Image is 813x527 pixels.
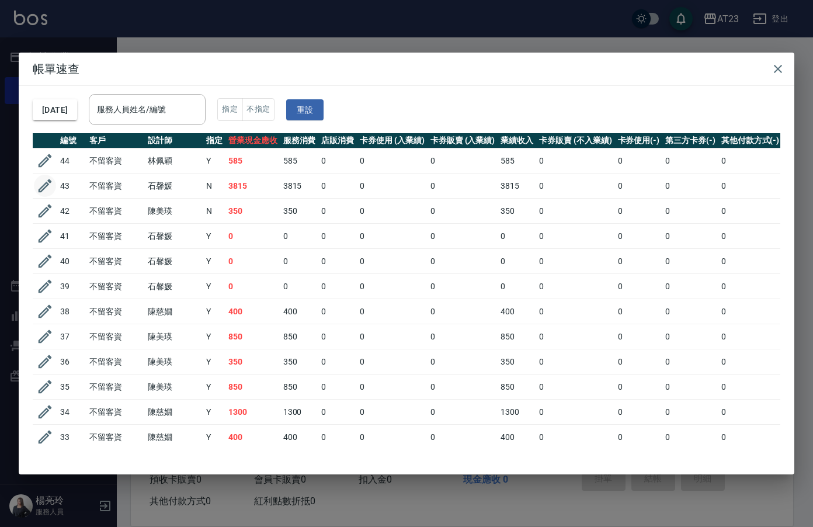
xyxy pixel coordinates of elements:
td: 0 [615,375,663,400]
td: 0 [357,274,428,299]
button: [DATE] [33,99,77,121]
th: 卡券販賣 (入業績) [428,133,498,148]
td: 0 [318,299,357,324]
td: 0 [318,274,357,299]
td: 0 [615,400,663,425]
td: 0 [718,324,783,349]
td: 不留客資 [86,249,145,274]
td: 400 [280,425,319,450]
td: 不留客資 [86,224,145,249]
td: 陳慈嫺 [145,299,203,324]
td: 40 [57,249,86,274]
td: 陳美瑛 [145,349,203,375]
td: 0 [428,274,498,299]
td: 0 [357,249,428,274]
td: 不留客資 [86,148,145,174]
td: 0 [662,299,718,324]
td: 0 [615,274,663,299]
td: 0 [718,375,783,400]
td: 0 [536,224,614,249]
td: 350 [225,199,280,224]
td: 0 [662,349,718,375]
td: 1300 [225,400,280,425]
td: 0 [615,174,663,199]
td: Y [203,148,225,174]
td: 400 [225,425,280,450]
td: 石馨媛 [145,249,203,274]
th: 設計師 [145,133,203,148]
td: 0 [225,224,280,249]
th: 服務消費 [280,133,319,148]
td: 350 [225,349,280,375]
td: 0 [718,249,783,274]
td: 不留客資 [86,400,145,425]
td: 34 [57,400,86,425]
td: Y [203,324,225,349]
td: 0 [225,249,280,274]
td: 不留客資 [86,349,145,375]
td: 0 [318,375,357,400]
td: 0 [280,224,319,249]
td: 0 [662,324,718,349]
td: 0 [615,148,663,174]
td: 400 [498,425,536,450]
td: 350 [280,349,319,375]
td: 0 [662,425,718,450]
td: 陳美瑛 [145,375,203,400]
td: 585 [498,148,536,174]
td: 0 [357,425,428,450]
td: 石馨媛 [145,274,203,299]
td: 38 [57,299,86,324]
td: 陳慈嫺 [145,400,203,425]
td: 0 [718,299,783,324]
td: 350 [280,199,319,224]
td: 3815 [498,174,536,199]
td: 石馨媛 [145,174,203,199]
td: 0 [536,349,614,375]
td: 石馨媛 [145,224,203,249]
th: 卡券使用(-) [615,133,663,148]
td: 0 [318,224,357,249]
td: 43 [57,174,86,199]
td: Y [203,249,225,274]
td: 0 [718,148,783,174]
td: 44 [57,148,86,174]
td: 0 [536,324,614,349]
button: 不指定 [242,98,275,121]
th: 指定 [203,133,225,148]
td: 42 [57,199,86,224]
td: 林佩穎 [145,148,203,174]
td: 0 [428,375,498,400]
td: 0 [357,299,428,324]
td: Y [203,274,225,299]
td: 不留客資 [86,375,145,400]
td: 0 [318,249,357,274]
button: 重設 [286,99,324,121]
td: 0 [662,174,718,199]
td: 0 [428,148,498,174]
td: 0 [662,375,718,400]
td: 0 [428,249,498,274]
td: 0 [428,224,498,249]
td: 0 [615,425,663,450]
td: Y [203,224,225,249]
td: 0 [718,199,783,224]
td: 0 [357,174,428,199]
td: 0 [662,224,718,249]
td: 0 [615,249,663,274]
td: 0 [536,274,614,299]
td: 不留客資 [86,274,145,299]
td: 0 [615,349,663,375]
td: 陳美瑛 [145,324,203,349]
th: 卡券使用 (入業績) [357,133,428,148]
td: 0 [536,400,614,425]
td: 0 [498,224,536,249]
td: 0 [357,199,428,224]
td: Y [203,349,225,375]
th: 其他付款方式(-) [718,133,783,148]
td: Y [203,425,225,450]
td: 0 [357,400,428,425]
td: 0 [357,349,428,375]
td: 0 [662,249,718,274]
th: 客戶 [86,133,145,148]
